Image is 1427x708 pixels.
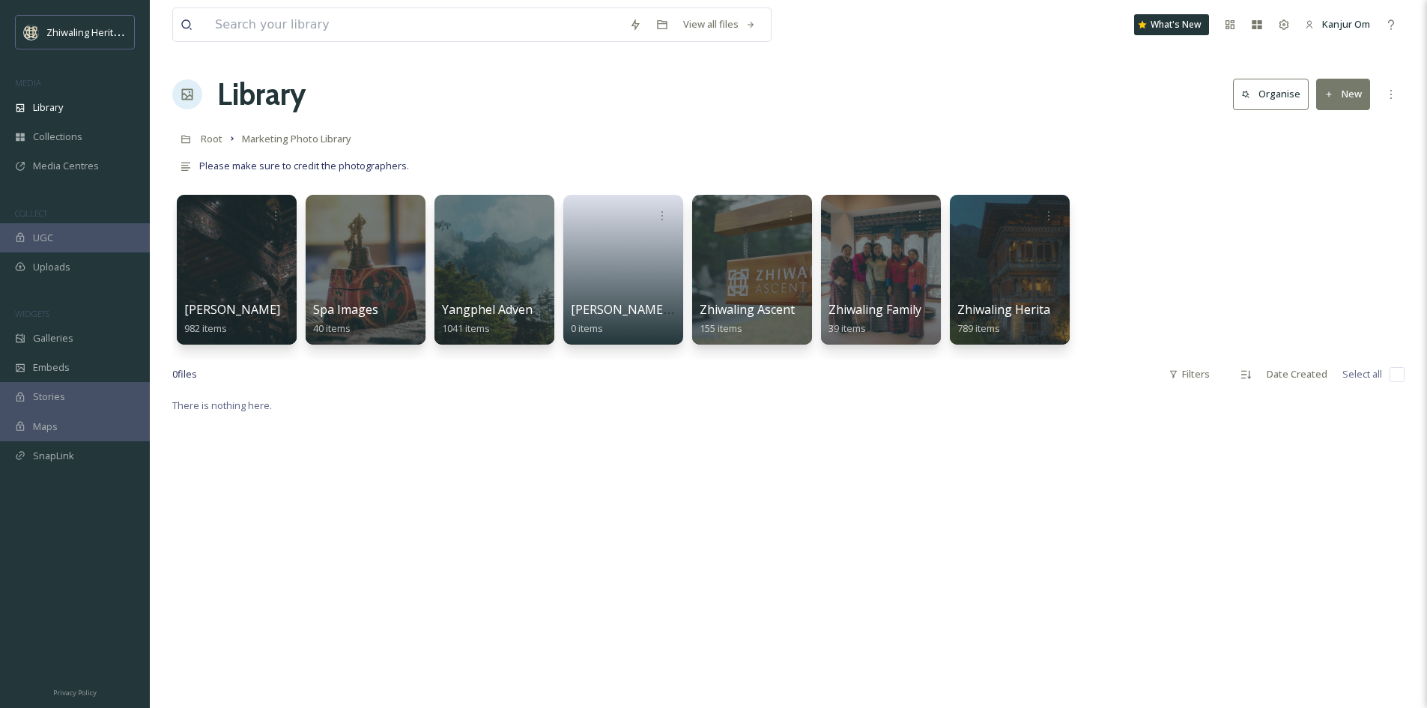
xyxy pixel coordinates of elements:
span: Yangphel Adventure Travel [442,301,596,318]
span: Collections [33,130,82,144]
span: Zhiwaling Ascent [700,301,795,318]
span: Uploads [33,260,70,274]
span: 40 items [313,321,351,335]
a: View all files [676,10,763,39]
span: Please make sure to credit the photographers. [199,159,409,172]
span: 155 items [700,321,742,335]
a: Marketing Photo Library [242,130,351,148]
span: Zhiwaling Heritage [957,301,1064,318]
a: Kanjur Om [1297,10,1378,39]
span: Marketing Photo Library [242,132,351,145]
span: Kanjur Om [1322,17,1370,31]
span: Root [201,132,222,145]
span: 0 items [571,321,603,335]
span: 0 file s [172,367,197,381]
span: Library [33,100,63,115]
a: [PERSON_NAME] and Zhiwaling Memories0 items [571,303,808,335]
span: COLLECT [15,208,47,219]
span: Privacy Policy [53,688,97,698]
a: Library [217,72,306,117]
span: UGC [33,231,53,245]
div: Date Created [1259,360,1335,389]
a: [PERSON_NAME]982 items [184,303,280,335]
span: 982 items [184,321,227,335]
span: [PERSON_NAME] and Zhiwaling Memories [571,301,808,318]
a: Privacy Policy [53,683,97,701]
a: Zhiwaling Family39 items [828,303,921,335]
span: 789 items [957,321,1000,335]
a: Zhiwaling Heritage789 items [957,303,1064,335]
div: Filters [1161,360,1217,389]
span: WIDGETS [15,308,49,319]
span: Maps [33,420,58,434]
a: Spa Images40 items [313,303,378,335]
a: Zhiwaling Ascent155 items [700,303,795,335]
span: There is nothing here. [172,399,272,412]
span: Spa Images [313,301,378,318]
img: Screenshot%202025-04-29%20at%2011.05.50.png [24,25,39,40]
span: Zhiwaling Family [828,301,921,318]
button: New [1316,79,1370,109]
span: Select all [1342,367,1382,381]
span: 1041 items [442,321,490,335]
input: Search your library [207,8,622,41]
span: Media Centres [33,159,99,173]
span: Galleries [33,331,73,345]
button: Organise [1233,79,1309,109]
span: Embeds [33,360,70,375]
span: SnapLink [33,449,74,463]
span: Stories [33,390,65,404]
a: What's New [1134,14,1209,35]
span: [PERSON_NAME] [184,301,280,318]
a: Root [201,130,222,148]
span: MEDIA [15,77,41,88]
span: Zhiwaling Heritage [46,25,130,39]
a: Organise [1233,79,1316,109]
span: 39 items [828,321,866,335]
a: Yangphel Adventure Travel1041 items [442,303,596,335]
